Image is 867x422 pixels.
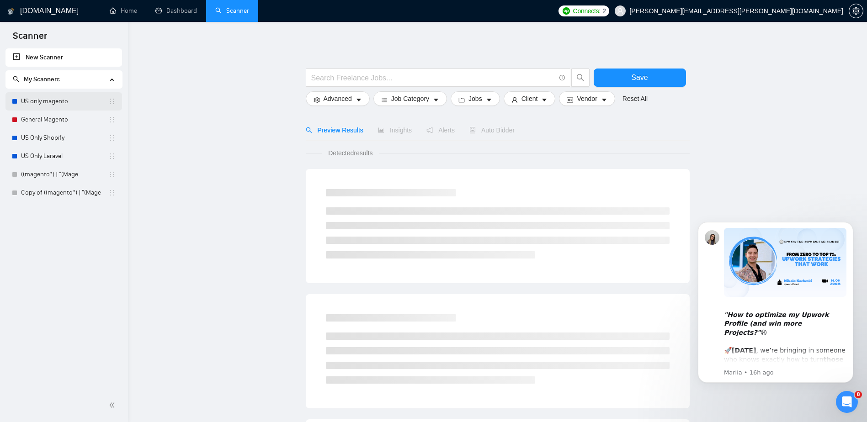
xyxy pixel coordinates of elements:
[108,189,116,196] span: holder
[324,94,352,104] span: Advanced
[563,7,570,15] img: upwork-logo.png
[21,165,108,184] a: ((magento*) | "(Mage
[5,111,122,129] li: General Magento
[577,94,597,104] span: Vendor
[21,129,108,147] a: US Only Shopify
[21,147,108,165] a: US Only Laravel
[108,98,116,105] span: holder
[322,148,379,158] span: Detected results
[21,92,108,111] a: US only magento
[24,75,60,83] span: My Scanners
[571,69,590,87] button: search
[13,75,60,83] span: My Scanners
[559,91,615,106] button: idcardVendorcaret-down
[836,391,858,413] iframe: Intercom live chat
[486,96,492,103] span: caret-down
[573,6,601,16] span: Connects:
[5,165,122,184] li: ((magento*) | "(Mage
[849,7,863,15] a: setting
[469,127,476,133] span: robot
[426,127,455,134] span: Alerts
[108,116,116,123] span: holder
[155,7,197,15] a: dashboardDashboard
[8,4,14,19] img: logo
[306,127,363,134] span: Preview Results
[849,7,863,15] span: setting
[108,171,116,178] span: holder
[469,127,515,134] span: Auto Bidder
[381,96,388,103] span: bars
[391,94,429,104] span: Job Category
[13,48,115,67] a: New Scanner
[13,76,19,82] span: search
[468,94,482,104] span: Jobs
[504,91,556,106] button: userClientcaret-down
[5,92,122,111] li: US only magento
[108,153,116,160] span: holder
[541,96,548,103] span: caret-down
[378,127,412,134] span: Insights
[108,134,116,142] span: holder
[594,69,686,87] button: Save
[849,4,863,18] button: setting
[109,401,118,410] span: double-left
[306,127,312,133] span: search
[5,147,122,165] li: US Only Laravel
[314,96,320,103] span: setting
[21,111,108,129] a: General Magento
[451,91,500,106] button: folderJobscaret-down
[21,184,108,202] a: Copy of ((magento*) | "(Mage
[110,7,137,15] a: homeHome
[855,391,862,398] span: 8
[5,184,122,202] li: Copy of ((magento*) | "(Mage
[5,29,54,48] span: Scanner
[511,96,518,103] span: user
[311,72,555,84] input: Search Freelance Jobs...
[5,129,122,147] li: US Only Shopify
[306,91,370,106] button: settingAdvancedcaret-down
[458,96,465,103] span: folder
[426,127,433,133] span: notification
[5,48,122,67] li: New Scanner
[356,96,362,103] span: caret-down
[617,8,623,14] span: user
[215,7,249,15] a: searchScanner
[684,208,867,397] iframe: Intercom notifications message
[631,72,648,83] span: Save
[378,127,384,133] span: area-chart
[601,96,607,103] span: caret-down
[373,91,447,106] button: barsJob Categorycaret-down
[622,94,648,104] a: Reset All
[521,94,538,104] span: Client
[559,75,565,81] span: info-circle
[602,6,606,16] span: 2
[433,96,439,103] span: caret-down
[572,74,589,82] span: search
[567,96,573,103] span: idcard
